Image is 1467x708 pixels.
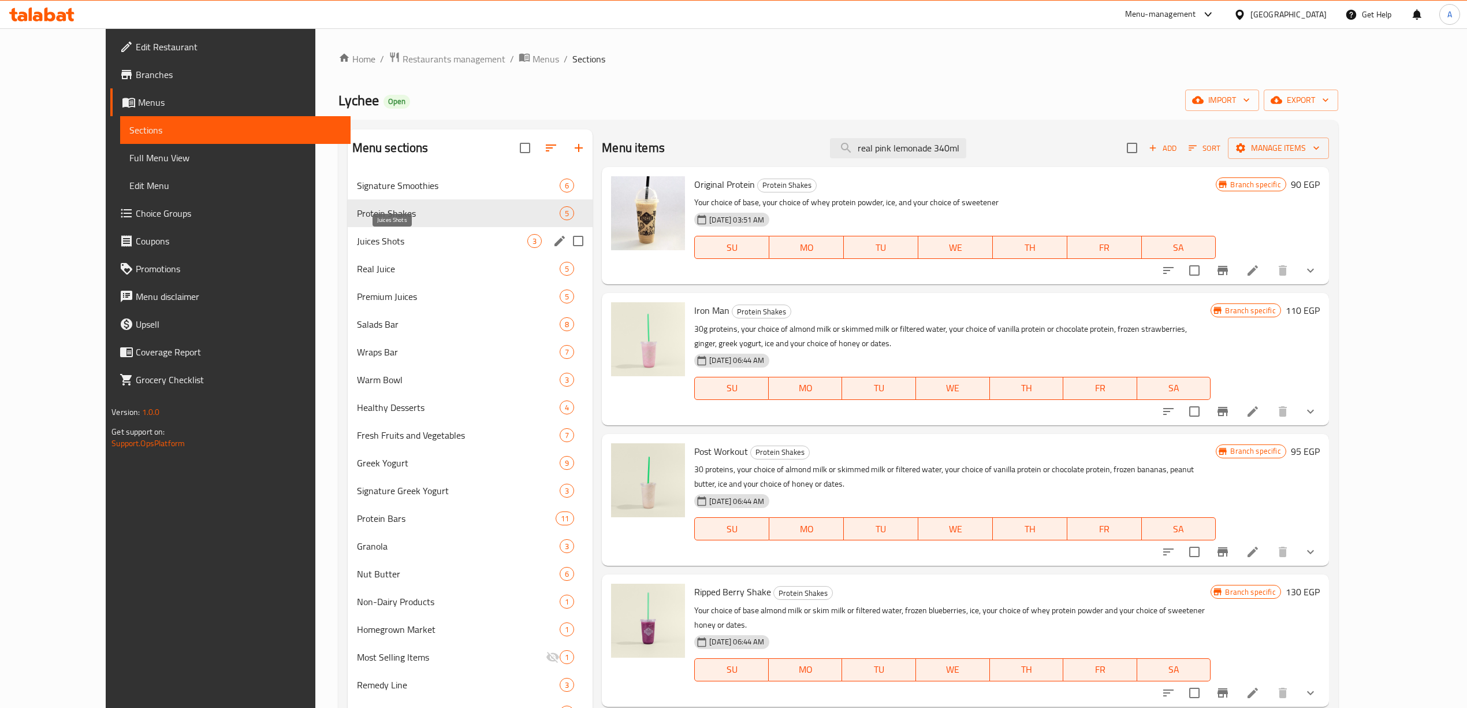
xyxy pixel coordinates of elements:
button: TU [842,658,916,681]
span: 5 [560,264,574,275]
svg: Show Choices [1304,686,1317,700]
button: MO [769,377,843,400]
div: items [560,678,574,692]
div: items [560,179,574,192]
a: Promotions [110,255,351,283]
button: TH [993,517,1067,540]
button: sort-choices [1155,257,1182,284]
div: Non-Dairy Products1 [348,588,593,616]
button: show more [1297,538,1324,566]
span: Branch specific [1226,446,1285,457]
h6: 90 EGP [1291,176,1320,192]
span: Signature Greek Yogurt [357,484,560,498]
span: 6 [560,569,574,580]
div: items [560,595,574,609]
div: Granola3 [348,532,593,560]
button: FR [1063,658,1137,681]
span: 11 [556,513,574,524]
span: [DATE] 06:44 AM [705,496,769,507]
span: Granola [357,539,560,553]
div: Salads Bar8 [348,310,593,338]
span: Juices Shots [357,234,528,248]
div: Nut Butter6 [348,560,593,588]
span: SA [1142,380,1207,396]
span: WE [921,661,985,678]
span: Select to update [1182,681,1207,705]
button: FR [1063,377,1137,400]
span: Protein Shakes [357,206,560,220]
span: Nut Butter [357,567,560,581]
span: TH [995,380,1059,396]
button: SA [1142,236,1216,259]
div: items [527,234,542,248]
span: A [1447,8,1452,21]
svg: Show Choices [1304,545,1317,559]
button: WE [916,377,990,400]
span: Sort sections [537,134,565,162]
button: SA [1137,658,1211,681]
li: / [510,52,514,66]
span: Upsell [136,317,341,331]
button: Add [1144,139,1181,157]
span: Coverage Report [136,345,341,359]
p: Your choice of base almond milk or skim milk or filtered water, frozen blueberries, ice, your cho... [694,603,1211,632]
span: WE [921,380,985,396]
a: Choice Groups [110,199,351,227]
span: SA [1146,521,1212,538]
div: Protein Shakes [773,586,833,600]
a: Upsell [110,310,351,338]
button: Branch-specific-item [1209,679,1237,707]
div: items [560,401,574,414]
h6: 95 EGP [1291,443,1320,459]
div: Signature Greek Yogurt3 [348,477,593,505]
span: 3 [560,375,574,385]
button: MO [769,658,843,681]
div: Protein Bars [357,511,556,525]
span: 3 [560,485,574,496]
div: Protein Shakes5 [348,199,593,227]
div: Premium Juices5 [348,283,593,310]
span: FR [1072,521,1137,538]
span: FR [1072,239,1137,256]
span: Edit Restaurant [136,40,341,54]
span: Lychee [338,87,379,113]
button: show more [1297,257,1324,284]
span: WE [923,521,988,538]
span: Greek Yogurt [357,456,560,470]
span: Choice Groups [136,206,341,220]
a: Edit menu item [1246,686,1260,700]
span: Branch specific [1226,179,1285,190]
span: Open [383,97,410,106]
span: Add item [1144,139,1181,157]
button: Sort [1186,139,1223,157]
span: export [1273,93,1329,108]
button: Manage items [1228,138,1329,159]
span: Sort [1189,142,1220,155]
span: TH [997,239,1063,256]
span: Promotions [136,262,341,276]
span: FR [1068,380,1133,396]
span: Branch specific [1220,587,1280,598]
span: TH [997,521,1063,538]
span: Menus [138,95,341,109]
span: Select to update [1182,399,1207,424]
div: Non-Dairy Products [357,595,560,609]
button: FR [1067,517,1142,540]
span: Menus [533,52,559,66]
button: SU [694,517,769,540]
span: TH [995,661,1059,678]
button: MO [769,236,844,259]
button: sort-choices [1155,398,1182,425]
span: Original Protein [694,176,755,193]
p: 30 proteins, your choice of almond milk or skimmed milk or filtered water, your choice of vanilla... [694,462,1216,491]
span: TU [848,521,914,538]
h2: Menu items [602,139,665,157]
div: Open [383,95,410,109]
div: items [560,206,574,220]
button: SU [694,377,768,400]
div: Menu-management [1125,8,1196,21]
span: Sections [572,52,605,66]
span: Warm Bowl [357,373,560,387]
